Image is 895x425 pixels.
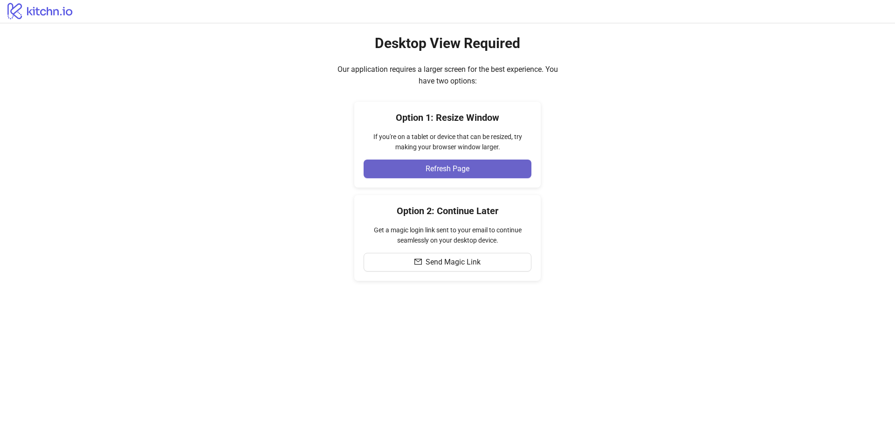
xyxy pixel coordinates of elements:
[426,165,469,173] span: Refresh Page
[331,63,564,87] div: Our application requires a larger screen for the best experience. You have two options:
[364,204,531,217] h4: Option 2: Continue Later
[364,132,531,152] div: If you're on a tablet or device that can be resized, try making your browser window larger.
[364,160,531,178] button: Refresh Page
[364,253,531,272] button: Send Magic Link
[364,225,531,245] div: Get a magic login link sent to your email to continue seamlessly on your desktop device.
[414,258,422,265] span: mail
[375,35,520,52] h2: Desktop View Required
[364,111,531,124] h4: Option 1: Resize Window
[426,258,481,266] span: Send Magic Link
